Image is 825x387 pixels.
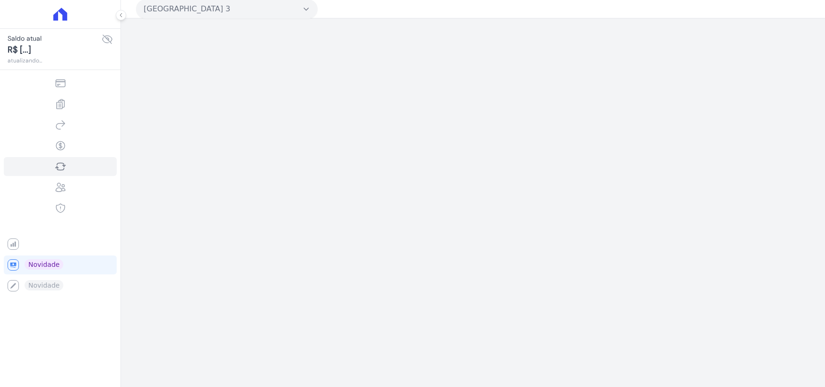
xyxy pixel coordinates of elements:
a: Novidade [4,255,117,274]
span: atualizando... [8,56,102,65]
span: Saldo atual [8,34,102,44]
span: Novidade [25,259,63,270]
nav: Sidebar [8,74,113,295]
span: R$ [...] [8,44,102,56]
